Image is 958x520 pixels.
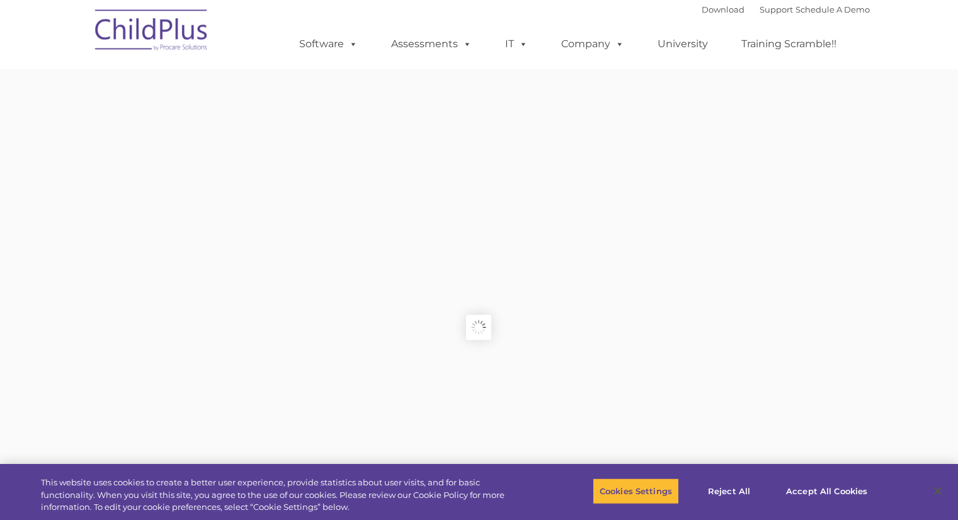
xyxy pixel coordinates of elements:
[760,4,793,14] a: Support
[795,4,870,14] a: Schedule A Demo
[729,31,849,57] a: Training Scramble!!
[89,1,215,64] img: ChildPlus by Procare Solutions
[41,477,527,514] div: This website uses cookies to create a better user experience, provide statistics about user visit...
[702,4,744,14] a: Download
[702,4,870,14] font: |
[779,478,874,504] button: Accept All Cookies
[645,31,721,57] a: University
[493,31,540,57] a: IT
[549,31,637,57] a: Company
[593,478,679,504] button: Cookies Settings
[690,478,768,504] button: Reject All
[379,31,484,57] a: Assessments
[924,477,952,505] button: Close
[287,31,370,57] a: Software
